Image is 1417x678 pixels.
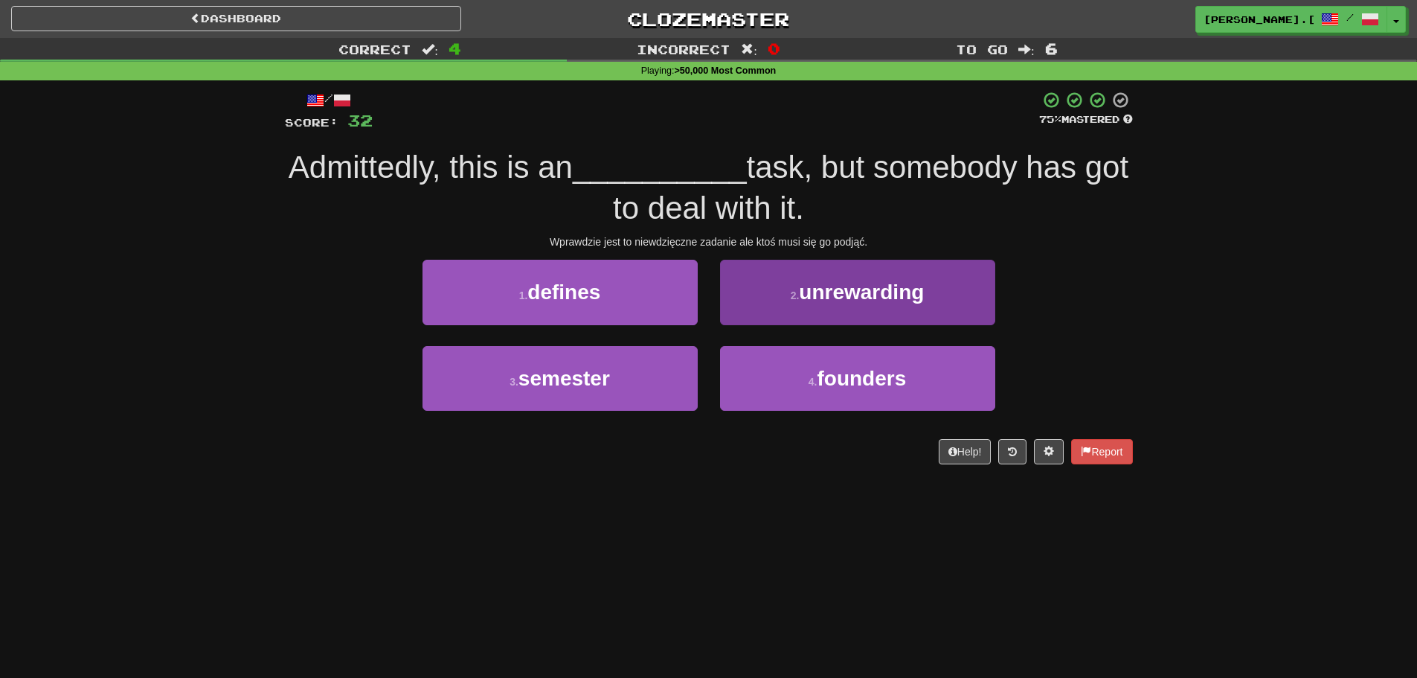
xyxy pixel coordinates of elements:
[510,376,518,388] small: 3 .
[422,43,438,56] span: :
[422,260,698,324] button: 1.defines
[674,65,776,76] strong: >50,000 Most Common
[1039,113,1133,127] div: Mastered
[422,346,698,411] button: 3.semester
[791,290,800,301] small: 2 .
[11,6,461,31] a: Dashboard
[956,42,1008,57] span: To go
[817,367,906,390] span: founders
[527,281,600,304] span: defines
[1045,39,1058,57] span: 6
[573,150,747,185] span: __________
[285,91,373,109] div: /
[518,367,610,390] span: semester
[809,376,817,388] small: 4 .
[285,234,1133,249] div: Wprawdzie jest to niewdzięczne zadanie ale ktoś musi się go podjąć.
[799,281,924,304] span: unrewarding
[289,150,573,185] span: Admittedly, this is an
[939,439,992,464] button: Help!
[519,290,528,301] small: 1 .
[1071,439,1132,464] button: Report
[338,42,411,57] span: Correct
[1195,6,1387,33] a: [PERSON_NAME].[PERSON_NAME] /
[998,439,1026,464] button: Round history (alt+y)
[768,39,780,57] span: 0
[637,42,730,57] span: Incorrect
[1204,13,1314,26] span: [PERSON_NAME].[PERSON_NAME]
[483,6,934,32] a: Clozemaster
[449,39,461,57] span: 4
[1346,12,1354,22] span: /
[1039,113,1061,125] span: 75 %
[720,260,995,324] button: 2.unrewarding
[285,116,338,129] span: Score:
[720,346,995,411] button: 4.founders
[741,43,757,56] span: :
[1018,43,1035,56] span: :
[613,150,1128,226] span: task, but somebody has got to deal with it.
[347,111,373,129] span: 32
